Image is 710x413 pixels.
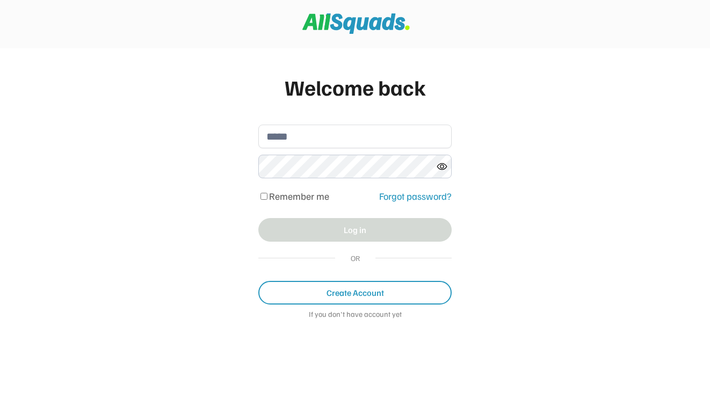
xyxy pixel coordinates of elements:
div: Welcome back [258,71,452,103]
div: OR [346,252,365,264]
div: If you don't have account yet [258,310,452,321]
button: Log in [258,218,452,242]
img: Squad%20Logo.svg [302,13,410,34]
div: Forgot password? [379,189,452,204]
button: Create Account [258,281,452,305]
label: Remember me [269,190,329,202]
